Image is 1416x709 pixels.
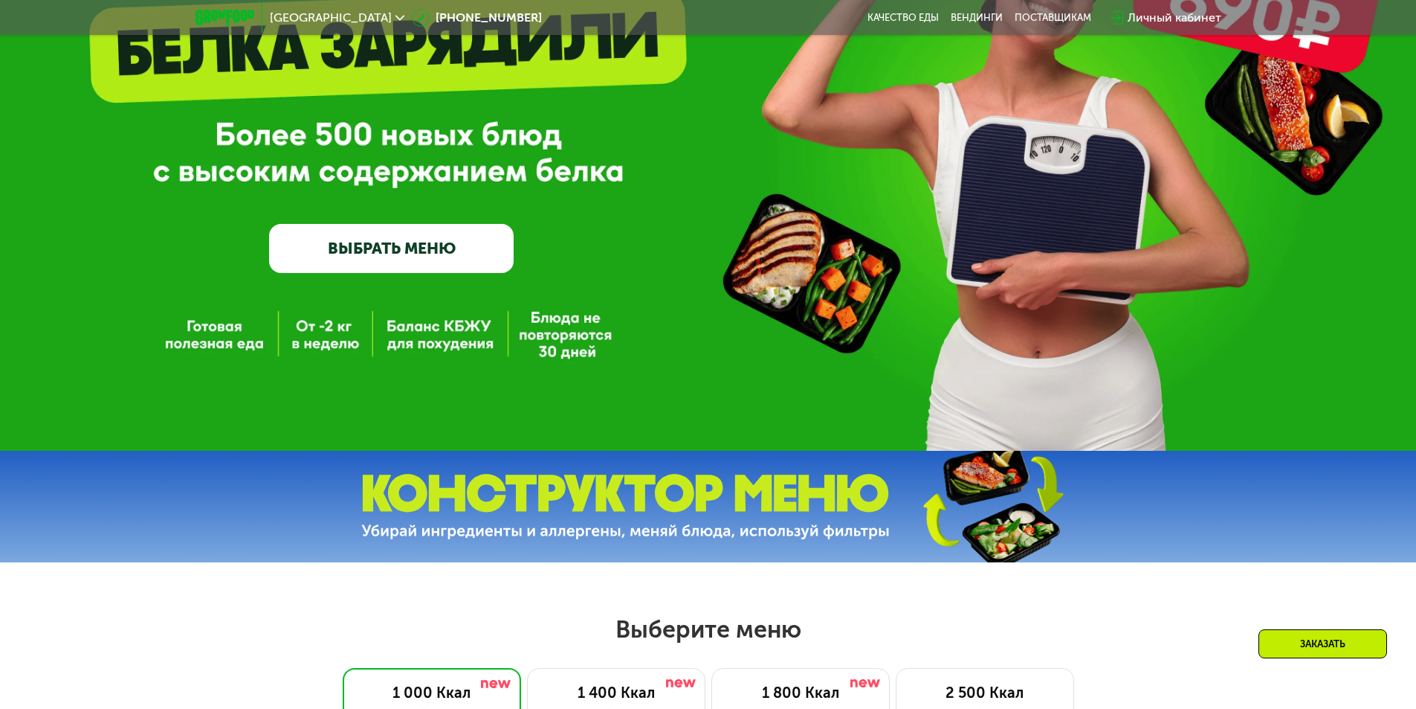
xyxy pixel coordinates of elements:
[412,9,542,27] a: [PHONE_NUMBER]
[951,12,1003,24] a: Вендинги
[1258,629,1387,658] div: Заказать
[269,224,514,273] a: ВЫБРАТЬ МЕНЮ
[270,12,392,24] span: [GEOGRAPHIC_DATA]
[1015,12,1091,24] div: поставщикам
[1128,9,1221,27] div: Личный кабинет
[543,684,690,702] div: 1 400 Ккал
[867,12,939,24] a: Качество еды
[48,615,1368,644] h2: Выберите меню
[911,684,1058,702] div: 2 500 Ккал
[358,684,505,702] div: 1 000 Ккал
[727,684,874,702] div: 1 800 Ккал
